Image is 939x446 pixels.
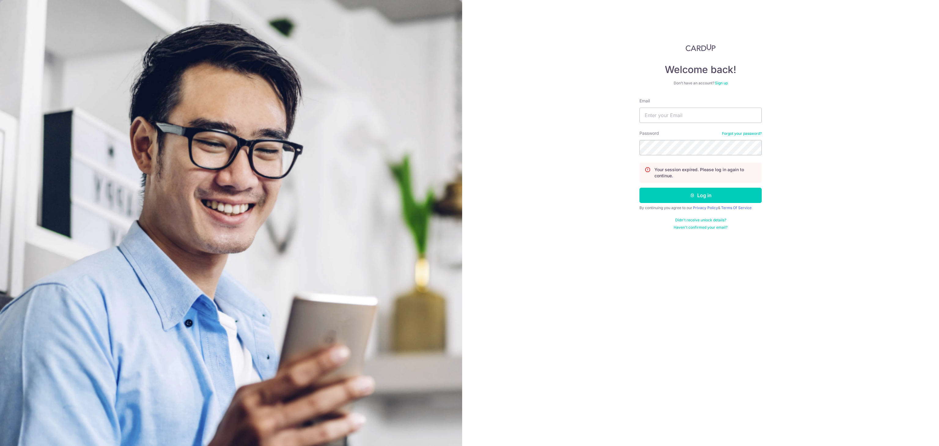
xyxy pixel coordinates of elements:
input: Enter your Email [639,108,762,123]
div: Don’t have an account? [639,81,762,86]
a: Haven't confirmed your email? [674,225,727,230]
a: Didn't receive unlock details? [675,218,726,223]
a: Privacy Policy [693,205,718,210]
h4: Welcome back! [639,64,762,76]
label: Password [639,130,659,136]
div: By continuing you agree to our & [639,205,762,210]
a: Terms Of Service [721,205,752,210]
p: Your session expired. Please log in again to continue. [654,167,757,179]
a: Sign up [715,81,728,85]
label: Email [639,98,650,104]
a: Forgot your password? [722,131,762,136]
button: Log in [639,188,762,203]
img: CardUp Logo [686,44,716,51]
